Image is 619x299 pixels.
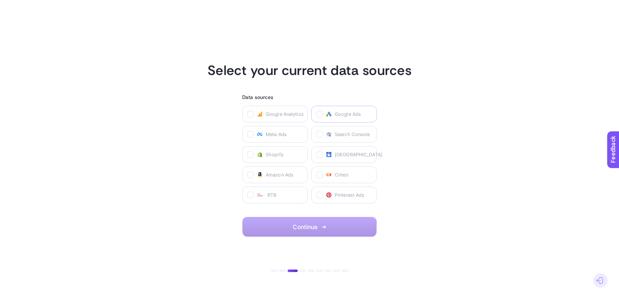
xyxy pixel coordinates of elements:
[293,224,318,230] span: Continue
[335,171,349,178] span: Criteo
[335,131,370,138] span: Search Console
[335,111,361,117] span: Google Ads
[242,217,377,237] button: Continue
[266,111,304,117] span: Google Analytics
[208,62,411,79] h1: Select your current data sources
[335,192,364,198] span: Pinterest Ads
[266,151,283,158] span: Shopify
[266,171,293,178] span: Amazon Ads
[5,3,32,9] span: Feedback
[266,131,287,138] span: Meta Ads
[335,151,382,158] span: [GEOGRAPHIC_DATA]
[267,192,276,198] span: RTB
[242,92,377,102] h3: Data sources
